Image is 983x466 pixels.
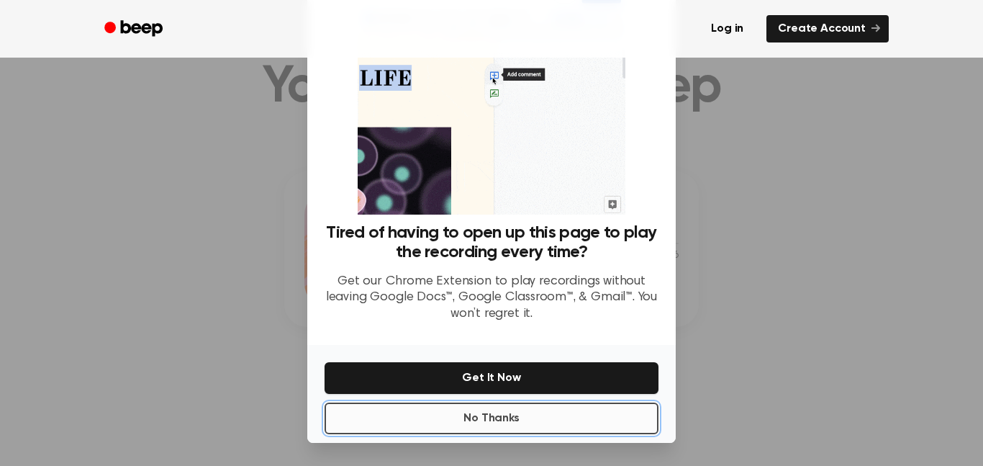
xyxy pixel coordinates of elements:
[766,15,889,42] a: Create Account
[697,12,758,45] a: Log in
[325,223,658,262] h3: Tired of having to open up this page to play the recording every time?
[325,274,658,323] p: Get our Chrome Extension to play recordings without leaving Google Docs™, Google Classroom™, & Gm...
[94,15,176,43] a: Beep
[325,403,658,434] button: No Thanks
[325,362,658,394] button: Get It Now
